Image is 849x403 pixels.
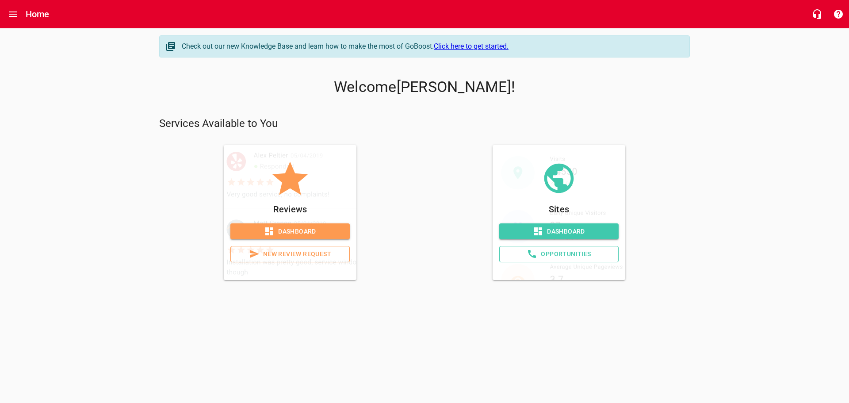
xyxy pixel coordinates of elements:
[807,4,828,25] button: Live Chat
[828,4,849,25] button: Support Portal
[506,226,612,237] span: Dashboard
[499,246,619,262] a: Opportunities
[182,41,681,52] div: Check out our new Knowledge Base and learn how to make the most of GoBoost.
[159,78,690,96] p: Welcome [PERSON_NAME] !
[499,223,619,240] a: Dashboard
[159,117,690,131] p: Services Available to You
[237,226,343,237] span: Dashboard
[499,202,619,216] p: Sites
[238,249,342,260] span: New Review Request
[230,223,350,240] a: Dashboard
[434,42,509,50] a: Click here to get started.
[2,4,23,25] button: Open drawer
[230,246,350,262] a: New Review Request
[26,7,50,21] h6: Home
[230,202,350,216] p: Reviews
[507,249,611,260] span: Opportunities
